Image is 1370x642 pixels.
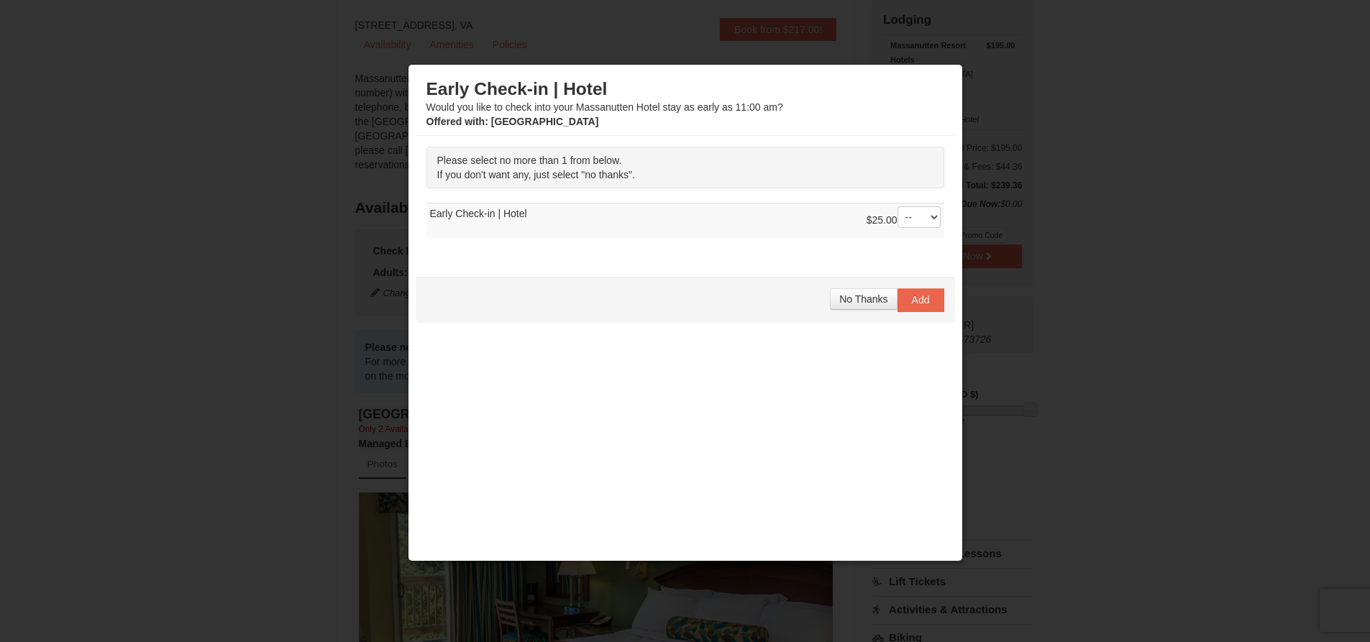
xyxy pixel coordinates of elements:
h3: Early Check-in | Hotel [426,78,944,100]
div: Would you like to check into your Massanutten Hotel stay as early as 11:00 am? [426,78,944,129]
td: Early Check-in | Hotel [426,203,944,239]
div: $25.00 [867,206,941,235]
span: No Thanks [839,293,887,305]
button: No Thanks [830,288,897,310]
span: If you don't want any, just select "no thanks". [437,169,635,180]
span: Offered with [426,116,485,127]
span: Please select no more than 1 from below. [437,155,622,166]
span: Add [912,294,930,306]
strong: : [GEOGRAPHIC_DATA] [426,116,599,127]
button: Add [898,288,944,311]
